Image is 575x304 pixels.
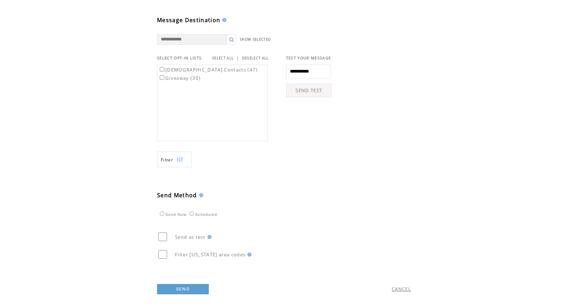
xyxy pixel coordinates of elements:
span: Send as test [175,234,205,240]
label: [DEMOGRAPHIC_DATA] Contacts (47) [158,67,258,73]
img: help.gif [220,18,226,22]
label: Send Now [158,212,186,217]
img: filters.png [177,152,183,168]
img: help.gif [197,193,203,197]
span: Message Destination [157,16,220,24]
span: Filter [US_STATE] area codes [175,251,245,258]
a: SHOW SELECTED [240,37,271,42]
img: help.gif [205,235,212,239]
label: Giveaway (30) [158,75,201,81]
label: Scheduled [188,212,217,217]
span: | [236,55,239,61]
a: Filter [157,152,192,167]
input: Giveaway (30) [160,75,164,80]
img: help.gif [245,253,252,257]
span: Show filters [161,157,173,163]
span: TEST YOUR MESSAGE [286,56,331,60]
a: CANCEL [392,286,411,292]
a: SEND TEST [286,84,332,97]
a: SEND [157,284,209,294]
span: SELECT OPT-IN LISTS [157,56,202,60]
input: Scheduled [189,211,194,216]
input: Send Now [160,211,164,216]
input: [DEMOGRAPHIC_DATA] Contacts (47) [160,67,164,72]
a: DESELECT ALL [242,56,269,60]
a: SELECT ALL [212,56,234,60]
span: Send Method [157,191,197,199]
